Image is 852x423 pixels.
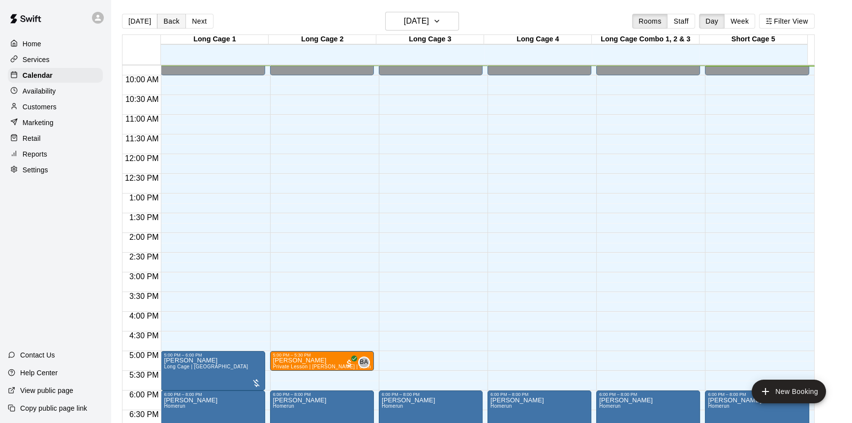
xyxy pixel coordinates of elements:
[20,386,73,395] p: View public page
[23,55,50,65] p: Services
[127,253,161,261] span: 2:30 PM
[123,95,161,103] span: 10:30 AM
[8,52,103,67] a: Services
[157,14,186,29] button: Back
[382,403,403,409] span: Homerun
[127,331,161,340] span: 4:30 PM
[404,14,429,28] h6: [DATE]
[273,353,371,358] div: 5:00 PM – 5:30 PM
[382,392,480,397] div: 6:00 PM – 8:00 PM
[708,403,729,409] span: Homerun
[164,353,262,358] div: 5:00 PM – 6:00 PM
[376,35,484,44] div: Long Cage 3
[123,134,161,143] span: 11:30 AM
[490,403,512,409] span: Homerun
[667,14,695,29] button: Staff
[161,35,269,44] div: Long Cage 1
[161,351,265,390] div: 5:00 PM – 6:00 PM: Amber Elsberry
[8,147,103,162] a: Reports
[164,392,262,397] div: 6:00 PM – 8:00 PM
[632,14,668,29] button: Rooms
[592,35,700,44] div: Long Cage Combo 1, 2 & 3
[358,357,370,368] div: Brett Armour
[385,12,459,31] button: [DATE]
[269,35,376,44] div: Long Cage 2
[127,292,161,300] span: 3:30 PM
[123,75,161,84] span: 10:00 AM
[23,149,47,159] p: Reports
[122,154,161,163] span: 12:00 PM
[164,364,248,369] span: Long Cage | [GEOGRAPHIC_DATA]
[599,403,620,409] span: Homerun
[270,351,374,371] div: 5:00 PM – 5:30 PM: Cad Martin
[752,380,826,403] button: add
[273,364,383,369] span: Private Lesson | [PERSON_NAME] | 30 minute
[484,35,592,44] div: Long Cage 4
[127,272,161,281] span: 3:00 PM
[23,102,57,112] p: Customers
[360,358,368,367] span: BA
[708,392,806,397] div: 6:00 PM – 8:00 PM
[273,392,371,397] div: 6:00 PM – 8:00 PM
[599,392,697,397] div: 6:00 PM – 8:00 PM
[20,403,87,413] p: Copy public page link
[23,165,48,175] p: Settings
[8,163,103,177] a: Settings
[127,371,161,379] span: 5:30 PM
[23,118,54,128] p: Marketing
[127,390,161,399] span: 6:00 PM
[127,233,161,241] span: 2:00 PM
[8,131,103,146] a: Retail
[185,14,213,29] button: Next
[759,14,814,29] button: Filter View
[123,115,161,123] span: 11:00 AM
[273,403,294,409] span: Homerun
[127,410,161,419] span: 6:30 PM
[127,312,161,320] span: 4:00 PM
[8,68,103,83] a: Calendar
[122,174,161,182] span: 12:30 PM
[724,14,755,29] button: Week
[8,99,103,114] a: Customers
[23,86,56,96] p: Availability
[699,14,725,29] button: Day
[20,350,55,360] p: Contact Us
[127,351,161,359] span: 5:00 PM
[362,357,370,368] span: Brett Armour
[164,403,185,409] span: Homerun
[700,35,807,44] div: Short Cage 5
[8,84,103,98] a: Availability
[23,133,41,143] p: Retail
[122,14,157,29] button: [DATE]
[127,194,161,202] span: 1:00 PM
[8,115,103,130] a: Marketing
[23,70,53,80] p: Calendar
[127,213,161,222] span: 1:30 PM
[20,368,58,378] p: Help Center
[490,392,588,397] div: 6:00 PM – 8:00 PM
[344,358,354,368] span: All customers have paid
[23,39,41,49] p: Home
[8,36,103,51] a: Home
